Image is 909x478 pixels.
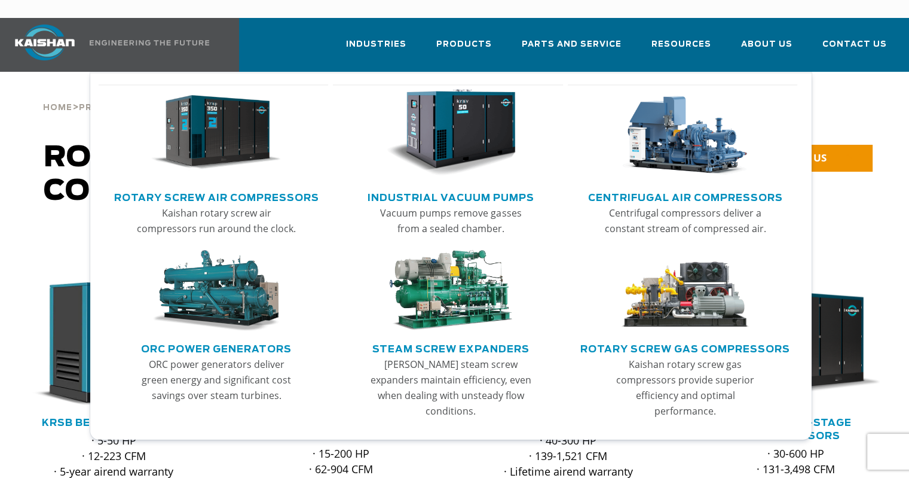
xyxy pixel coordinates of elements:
[346,29,406,69] a: Industries
[346,38,406,51] span: Industries
[19,280,208,407] div: krsb30
[651,29,711,69] a: Resources
[605,357,766,419] p: Kaishan rotary screw gas compressors provide superior efficiency and optimal performance.
[522,38,622,51] span: Parts and Service
[90,40,209,45] img: Engineering the future
[386,250,516,331] img: thumb-Steam-Screw-Expanders
[151,250,281,331] img: thumb-ORC-Power-Generators
[620,89,750,176] img: thumb-Centrifugal-Air-Compressors
[42,418,185,428] a: KRSB Belt Drive Series
[79,102,134,112] a: Products
[370,357,531,419] p: [PERSON_NAME] steam screw expanders maintain efficiency, even when dealing with unsteady flow con...
[43,104,72,112] span: Home
[620,250,750,331] img: thumb-Rotary-Screw-Gas-Compressors
[151,89,281,176] img: thumb-Rotary-Screw-Air-Compressors
[136,205,297,236] p: Kaishan rotary screw air compressors run around the clock.
[44,144,372,206] span: Rotary Screw Air Compressors
[136,357,297,403] p: ORC power generators deliver green energy and significant cost savings over steam turbines.
[436,38,492,51] span: Products
[822,38,887,51] span: Contact Us
[368,187,534,205] a: Industrial Vacuum Pumps
[79,104,134,112] span: Products
[114,187,319,205] a: Rotary Screw Air Compressors
[436,29,492,69] a: Products
[651,38,711,51] span: Resources
[43,102,72,112] a: Home
[588,187,783,205] a: Centrifugal Air Compressors
[580,339,790,357] a: Rotary Screw Gas Compressors
[141,339,292,357] a: ORC Power Generators
[741,29,792,69] a: About Us
[370,205,531,236] p: Vacuum pumps remove gasses from a sealed chamber.
[372,339,530,357] a: Steam Screw Expanders
[822,29,887,69] a: Contact Us
[386,89,516,176] img: thumb-Industrial-Vacuum-Pumps
[605,205,766,236] p: Centrifugal compressors deliver a constant stream of compressed air.
[741,38,792,51] span: About Us
[43,72,316,117] div: > >
[522,29,622,69] a: Parts and Service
